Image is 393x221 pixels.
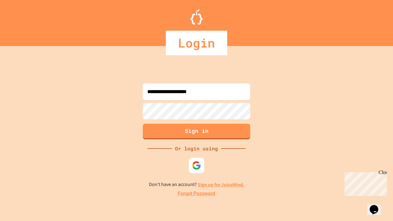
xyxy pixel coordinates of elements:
button: Sign in [143,124,250,139]
iframe: chat widget [342,170,387,196]
div: Login [166,31,227,55]
img: google-icon.svg [192,161,201,170]
iframe: chat widget [367,196,387,215]
div: Or login using [172,145,221,152]
a: Forgot Password [178,190,215,197]
img: Logo.svg [190,9,203,25]
div: Chat with us now!Close [2,2,42,39]
a: Sign up for JuiceMind. [198,181,244,188]
p: Don't have an account? [149,181,244,188]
